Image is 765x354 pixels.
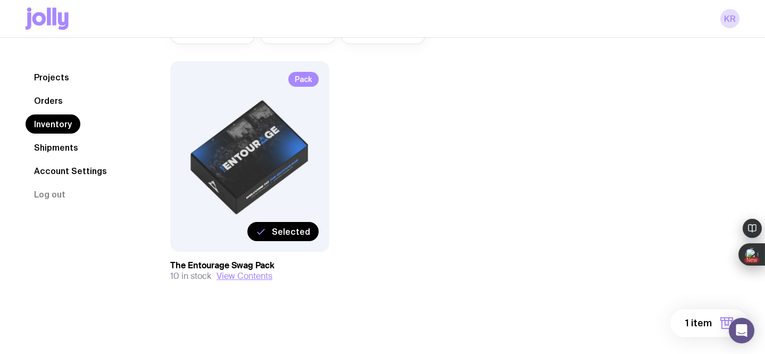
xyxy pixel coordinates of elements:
[26,91,71,110] a: Orders
[729,318,754,343] div: Open Intercom Messenger
[26,161,115,180] a: Account Settings
[288,72,319,87] span: Pack
[26,138,87,157] a: Shipments
[217,271,272,282] button: View Contents
[26,185,74,204] button: Log out
[670,309,748,337] button: 1 item
[272,226,310,237] span: Selected
[170,271,211,282] span: 10 in stock
[170,260,329,271] h3: The Entourage Swag Pack
[685,317,712,330] span: 1 item
[26,114,80,134] a: Inventory
[26,68,78,87] a: Projects
[720,9,739,28] a: KR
